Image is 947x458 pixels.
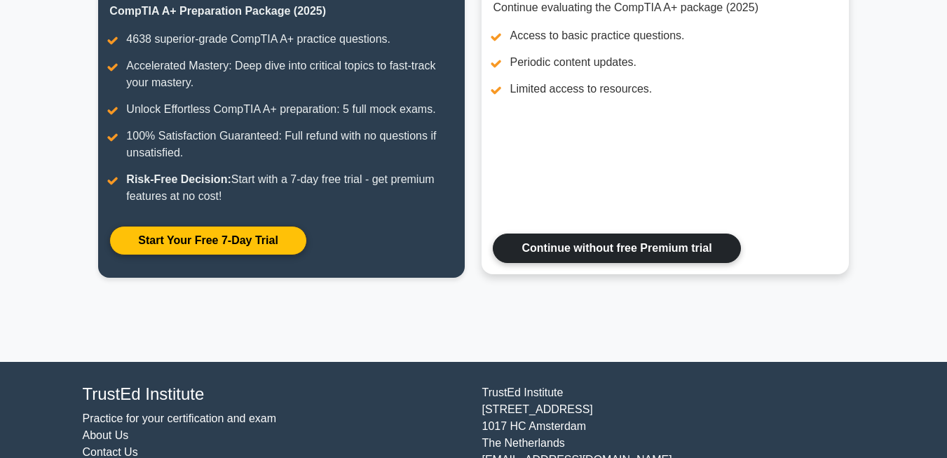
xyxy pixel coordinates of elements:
a: About Us [83,429,129,441]
a: Practice for your certification and exam [83,412,277,424]
a: Contact Us [83,446,138,458]
a: Start Your Free 7-Day Trial [109,226,306,255]
a: Continue without free Premium trial [493,234,740,263]
h4: TrustEd Institute [83,384,465,405]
